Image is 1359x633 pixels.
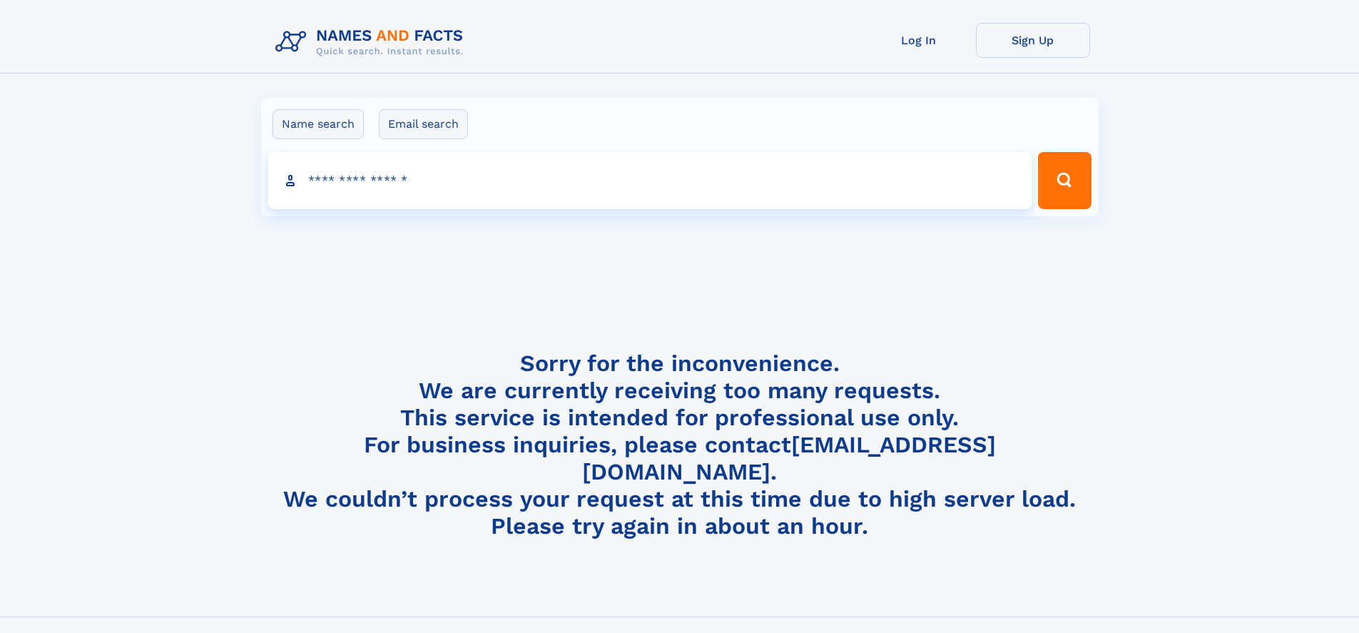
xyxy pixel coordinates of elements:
[379,109,468,139] label: Email search
[862,23,976,58] a: Log In
[273,109,364,139] label: Name search
[1038,152,1091,209] button: Search Button
[270,350,1090,540] h4: Sorry for the inconvenience. We are currently receiving too many requests. This service is intend...
[268,152,1032,209] input: search input
[270,23,475,61] img: Logo Names and Facts
[582,431,996,485] a: [EMAIL_ADDRESS][DOMAIN_NAME]
[976,23,1090,58] a: Sign Up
